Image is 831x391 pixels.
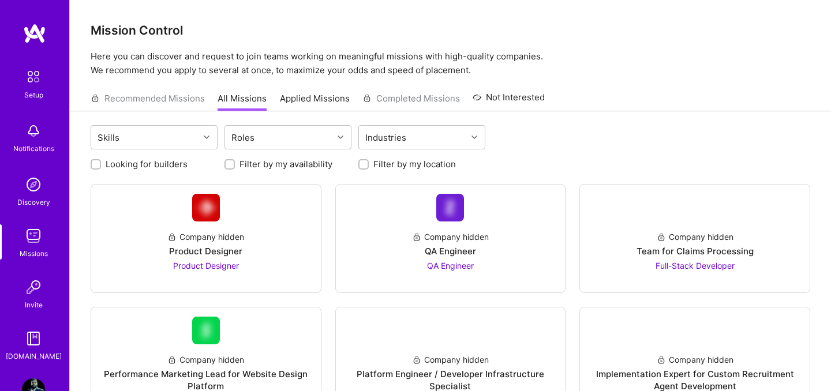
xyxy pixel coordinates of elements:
[22,119,45,142] img: bell
[22,224,45,247] img: teamwork
[427,261,474,270] span: QA Engineer
[192,194,220,221] img: Company Logo
[436,194,464,221] img: Company Logo
[471,134,477,140] i: icon Chevron
[412,354,489,366] div: Company hidden
[17,196,50,208] div: Discovery
[173,261,239,270] span: Product Designer
[167,354,244,366] div: Company hidden
[106,158,188,170] label: Looking for builders
[280,92,350,111] a: Applied Missions
[91,50,810,77] p: Here you can discover and request to join teams working on meaningful missions with high-quality ...
[362,129,409,146] div: Industries
[13,142,54,155] div: Notifications
[23,23,46,44] img: logo
[6,350,62,362] div: [DOMAIN_NAME]
[657,354,733,366] div: Company hidden
[473,91,545,111] a: Not Interested
[22,276,45,299] img: Invite
[681,317,709,344] img: Company Logo
[637,245,754,257] div: Team for Claims Processing
[169,245,242,257] div: Product Designer
[192,317,220,344] img: Company Logo
[436,317,464,344] img: Company Logo
[338,134,343,140] i: icon Chevron
[681,194,709,221] img: Company Logo
[239,158,332,170] label: Filter by my availability
[22,327,45,350] img: guide book
[95,129,122,146] div: Skills
[24,89,43,101] div: Setup
[657,231,733,243] div: Company hidden
[229,129,257,146] div: Roles
[425,245,476,257] div: QA Engineer
[656,261,735,270] span: Full-Stack Developer
[22,173,45,196] img: discovery
[373,158,456,170] label: Filter by my location
[412,231,489,243] div: Company hidden
[204,134,209,140] i: icon Chevron
[20,247,48,260] div: Missions
[91,23,810,37] h3: Mission Control
[25,299,43,311] div: Invite
[21,65,46,89] img: setup
[167,231,244,243] div: Company hidden
[218,92,267,111] a: All Missions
